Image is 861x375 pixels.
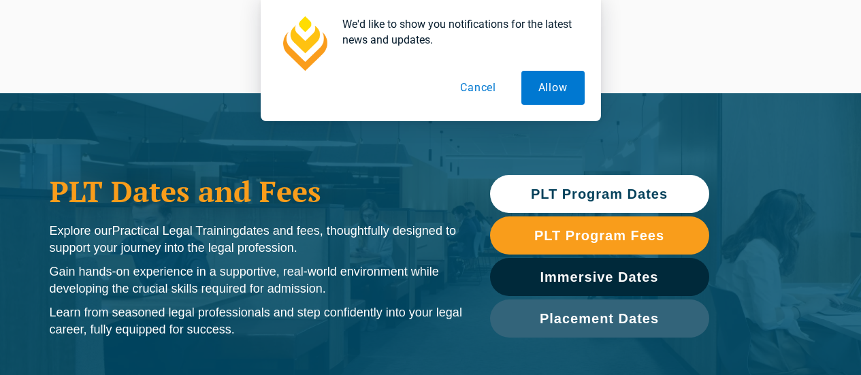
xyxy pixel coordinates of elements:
[540,270,659,284] span: Immersive Dates
[50,304,463,338] p: Learn from seasoned legal professionals and step confidently into your legal career, fully equipp...
[277,16,331,71] img: notification icon
[534,229,664,242] span: PLT Program Fees
[490,258,709,296] a: Immersive Dates
[50,174,463,208] h1: PLT Dates and Fees
[443,71,513,105] button: Cancel
[540,312,659,325] span: Placement Dates
[50,223,463,257] p: Explore our dates and fees, thoughtfully designed to support your journey into the legal profession.
[521,71,585,105] button: Allow
[531,187,668,201] span: PLT Program Dates
[112,224,240,238] span: Practical Legal Training
[490,299,709,338] a: Placement Dates
[50,263,463,297] p: Gain hands-on experience in a supportive, real-world environment while developing the crucial ski...
[490,216,709,255] a: PLT Program Fees
[490,175,709,213] a: PLT Program Dates
[331,16,585,48] div: We'd like to show you notifications for the latest news and updates.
